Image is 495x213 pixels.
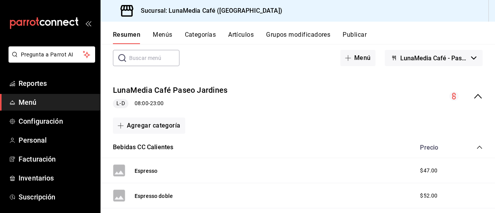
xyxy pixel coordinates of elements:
[113,31,140,44] button: Resumen
[228,31,254,44] button: Artículos
[385,50,483,66] button: LunaMedia Café - Paseo Jardínes
[113,99,227,108] div: 08:00 - 23:00
[19,173,94,183] span: Inventarios
[476,144,483,150] button: collapse-category-row
[420,167,437,175] span: $47.00
[340,50,376,66] button: Menú
[19,116,94,126] span: Configuración
[19,97,94,107] span: Menú
[101,78,495,114] div: collapse-menu-row
[135,192,173,200] button: Espresso doble
[19,192,94,202] span: Suscripción
[400,55,468,62] span: LunaMedia Café - Paseo Jardínes
[21,51,83,59] span: Pregunta a Parrot AI
[185,31,216,44] button: Categorías
[135,6,282,15] h3: Sucursal: LunaMedia Café ([GEOGRAPHIC_DATA])
[129,50,179,66] input: Buscar menú
[113,118,185,134] button: Agregar categoría
[85,20,91,26] button: open_drawer_menu
[9,46,95,63] button: Pregunta a Parrot AI
[113,143,173,152] button: Bebidas CC Calientes
[266,31,330,44] button: Grupos modificadores
[135,167,157,175] button: Espresso
[113,31,495,44] div: navigation tabs
[343,31,367,44] button: Publicar
[412,144,462,151] div: Precio
[19,135,94,145] span: Personal
[19,154,94,164] span: Facturación
[5,56,95,64] a: Pregunta a Parrot AI
[113,85,227,96] button: LunaMedia Café Paseo Jardines
[19,78,94,89] span: Reportes
[153,31,172,44] button: Menús
[113,99,128,107] span: L-D
[420,192,437,200] span: $52.00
